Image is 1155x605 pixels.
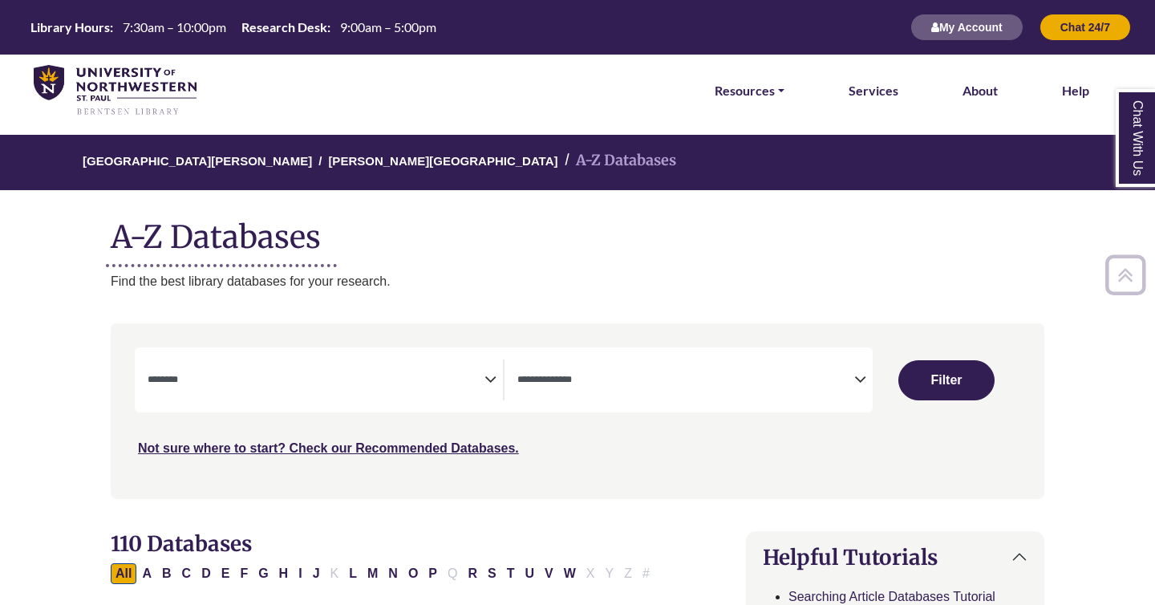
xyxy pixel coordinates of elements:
button: Filter Results L [344,563,362,584]
button: Helpful Tutorials [747,532,1044,583]
textarea: Search [517,375,854,388]
a: My Account [910,20,1023,34]
button: Filter Results A [137,563,156,584]
a: Not sure where to start? Check our Recommended Databases. [138,441,519,455]
button: Filter Results D [197,563,216,584]
button: Filter Results I [294,563,306,584]
h1: A-Z Databases [111,206,1044,255]
nav: Search filters [111,323,1044,498]
th: Library Hours: [24,18,114,35]
table: Hours Today [24,18,443,34]
button: Filter Results S [483,563,501,584]
a: Help [1062,80,1089,101]
button: Filter Results U [520,563,539,584]
button: Filter Results N [383,563,403,584]
button: Filter Results C [177,563,197,584]
span: 7:30am – 10:00pm [123,19,226,35]
button: Filter Results R [463,563,482,584]
nav: breadcrumb [111,135,1044,190]
a: Chat 24/7 [1039,20,1131,34]
li: A-Z Databases [558,149,676,173]
button: Filter Results F [235,563,253,584]
th: Research Desk: [235,18,331,35]
button: Filter Results H [274,563,294,584]
textarea: Search [148,375,484,388]
div: Alpha-list to filter by first letter of database name [111,566,656,579]
a: About [962,80,998,101]
a: Back to Top [1100,264,1151,286]
button: Chat 24/7 [1039,14,1131,41]
a: Hours Today [24,18,443,37]
button: All [111,563,136,584]
button: Filter Results P [423,563,442,584]
button: Filter Results J [308,563,325,584]
span: 110 Databases [111,530,252,557]
button: Filter Results M [363,563,383,584]
a: [PERSON_NAME][GEOGRAPHIC_DATA] [328,152,557,168]
button: My Account [910,14,1023,41]
span: 9:00am – 5:00pm [340,19,436,35]
button: Filter Results G [253,563,273,584]
button: Filter Results T [502,563,520,584]
p: Find the best library databases for your research. [111,271,1044,292]
a: Searching Article Databases Tutorial [788,590,995,603]
button: Filter Results B [157,563,176,584]
img: library_home [34,65,197,117]
button: Filter Results O [403,563,423,584]
a: [GEOGRAPHIC_DATA][PERSON_NAME] [83,152,312,168]
button: Filter Results E [217,563,235,584]
a: Resources [715,80,784,101]
button: Submit for Search Results [898,360,995,400]
button: Filter Results V [540,563,558,584]
a: Services [849,80,898,101]
button: Filter Results W [559,563,581,584]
